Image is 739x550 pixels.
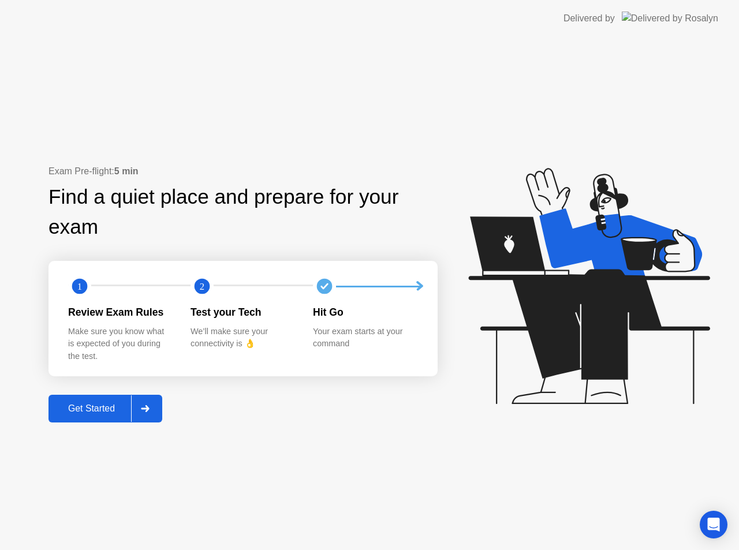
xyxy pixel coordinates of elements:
[52,403,131,414] div: Get Started
[68,325,172,363] div: Make sure you know what is expected of you during the test.
[191,325,294,350] div: We’ll make sure your connectivity is 👌
[700,511,727,538] div: Open Intercom Messenger
[48,164,438,178] div: Exam Pre-flight:
[313,305,417,320] div: Hit Go
[48,395,162,422] button: Get Started
[114,166,139,176] b: 5 min
[622,12,718,25] img: Delivered by Rosalyn
[200,281,204,292] text: 2
[68,305,172,320] div: Review Exam Rules
[48,182,438,243] div: Find a quiet place and prepare for your exam
[313,325,417,350] div: Your exam starts at your command
[191,305,294,320] div: Test your Tech
[563,12,615,25] div: Delivered by
[77,281,82,292] text: 1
